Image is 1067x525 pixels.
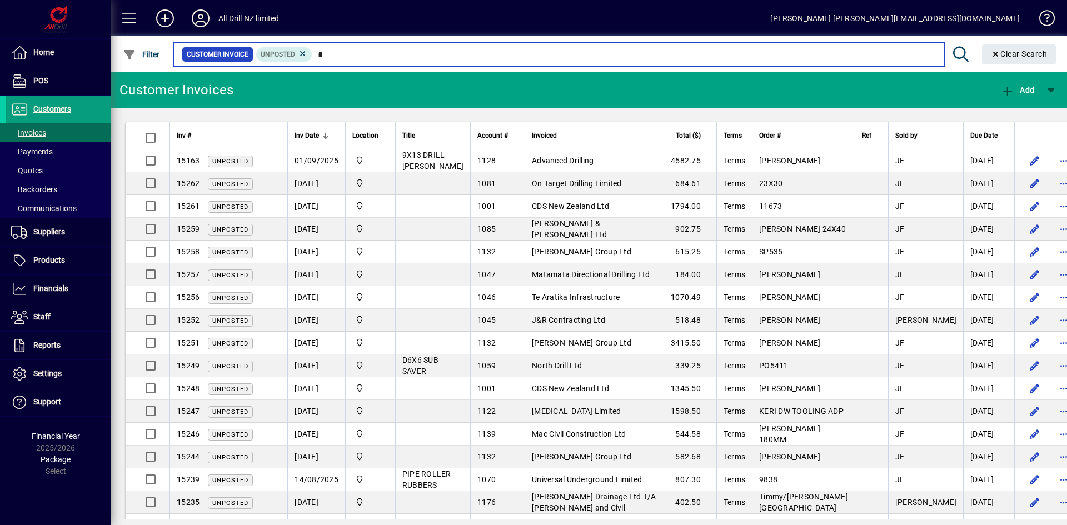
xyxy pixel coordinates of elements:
[352,129,388,142] div: Location
[1026,220,1044,238] button: Edit
[895,270,905,279] span: JF
[664,195,716,218] td: 1794.00
[212,386,248,393] span: Unposted
[759,202,782,211] span: 11673
[261,51,295,58] span: Unposted
[895,179,905,188] span: JF
[6,275,111,303] a: Financials
[724,156,745,165] span: Terms
[177,338,200,347] span: 15251
[33,397,61,406] span: Support
[212,317,248,324] span: Unposted
[477,316,496,324] span: 1045
[664,377,716,400] td: 1345.50
[532,384,609,393] span: CDS New Zealand Ltd
[970,129,998,142] span: Due Date
[287,172,345,195] td: [DATE]
[970,129,1008,142] div: Due Date
[1026,334,1044,352] button: Edit
[11,128,46,137] span: Invoices
[212,272,248,279] span: Unposted
[6,303,111,331] a: Staff
[895,498,956,507] span: [PERSON_NAME]
[664,446,716,468] td: 582.68
[895,361,905,370] span: JF
[6,199,111,218] a: Communications
[724,316,745,324] span: Terms
[6,247,111,274] a: Products
[664,263,716,286] td: 184.00
[532,247,631,256] span: [PERSON_NAME] Group Ltd
[183,8,218,28] button: Profile
[177,129,253,142] div: Inv #
[477,407,496,416] span: 1122
[352,496,388,508] span: All Drill NZ Limited
[287,309,345,332] td: [DATE]
[759,452,820,461] span: [PERSON_NAME]
[212,477,248,484] span: Unposted
[664,400,716,423] td: 1598.50
[477,429,496,438] span: 1139
[177,452,200,461] span: 15244
[895,407,905,416] span: JF
[724,498,745,507] span: Terms
[477,247,496,256] span: 1132
[759,316,820,324] span: [PERSON_NAME]
[1026,311,1044,329] button: Edit
[963,423,1014,446] td: [DATE]
[477,452,496,461] span: 1132
[895,452,905,461] span: JF
[862,129,871,142] span: Ref
[963,286,1014,309] td: [DATE]
[212,408,248,416] span: Unposted
[352,268,388,281] span: All Drill NZ Limited
[532,129,657,142] div: Invoiced
[532,202,609,211] span: CDS New Zealand Ltd
[532,407,621,416] span: [MEDICAL_DATA] Limited
[287,491,345,514] td: [DATE]
[352,129,378,142] span: Location
[1031,2,1053,38] a: Knowledge Base
[1026,448,1044,466] button: Edit
[352,177,388,189] span: All Drill NZ Limited
[6,161,111,180] a: Quotes
[895,429,905,438] span: JF
[477,202,496,211] span: 1001
[895,384,905,393] span: JF
[664,423,716,446] td: 544.58
[1026,174,1044,192] button: Edit
[532,361,582,370] span: North Drill Ltd
[33,227,65,236] span: Suppliers
[6,360,111,388] a: Settings
[477,384,496,393] span: 1001
[402,356,438,376] span: D6X6 SUB SAVER
[724,361,745,370] span: Terms
[212,431,248,438] span: Unposted
[759,361,789,370] span: PO5411
[759,179,782,188] span: 23X30
[352,223,388,235] span: All Drill NZ Limited
[295,129,338,142] div: Inv Date
[287,423,345,446] td: [DATE]
[177,498,200,507] span: 15235
[1026,288,1044,306] button: Edit
[402,469,451,489] span: PIPE ROLLER RUBBERS
[759,407,844,416] span: KERI DW TOOLING ADP
[532,156,594,165] span: Advanced Drilling
[212,340,248,347] span: Unposted
[532,293,620,302] span: Te Aratika Infrastructure
[963,332,1014,354] td: [DATE]
[41,455,71,464] span: Package
[664,241,716,263] td: 615.25
[287,286,345,309] td: [DATE]
[1026,402,1044,420] button: Edit
[532,492,656,512] span: [PERSON_NAME] Drainage Ltd T/A [PERSON_NAME] and Civil
[1026,425,1044,443] button: Edit
[11,185,57,194] span: Backorders
[532,219,607,239] span: [PERSON_NAME] & [PERSON_NAME] Ltd
[33,104,71,113] span: Customers
[724,338,745,347] span: Terms
[664,286,716,309] td: 1070.49
[963,354,1014,377] td: [DATE]
[895,247,905,256] span: JF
